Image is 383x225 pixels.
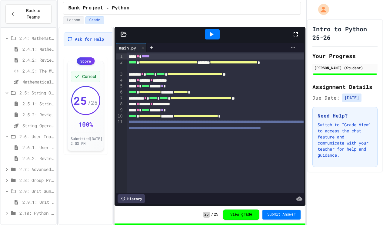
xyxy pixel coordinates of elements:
div: 8 [116,101,124,107]
span: Submit Answer [267,212,296,217]
span: 25 [74,94,87,107]
div: [PERSON_NAME] (Student) [314,65,376,70]
span: 2.8: Group Project - Mad Libs [19,177,54,183]
span: 2.9: Unit Summary [19,188,54,194]
span: Correct [82,73,96,80]
span: 2.6: User Input [19,133,54,140]
span: 2.4.2: Review - Mathematical Operators [22,57,54,63]
span: String Operators - Quiz [22,122,54,129]
span: 2.5.1: String Operators [22,101,54,107]
button: Grade [85,16,104,24]
button: Submit Answer [262,210,301,220]
span: 2.10: Python Fundamentals Exam [19,210,54,216]
button: View grade [223,210,259,220]
p: Switch to "Grade View" to access the chat feature and communicate with your teacher for help and ... [318,122,372,158]
span: 2.7: Advanced Math [19,166,54,172]
span: Mathematical Operators - Quiz [22,79,54,85]
span: 2.4: Mathematical Operators [19,35,54,41]
div: History [118,194,145,203]
span: 2.4.1: Mathematical Operators [22,46,54,52]
span: 25 [203,212,210,218]
span: 2.5: String Operators [19,90,54,96]
span: Submitted [DATE] 2:03 PM [71,136,102,146]
div: 9 [116,107,124,113]
h3: Need Help? [318,112,372,119]
div: 11 [116,119,124,143]
span: 2.5.2: Review - String Operators [22,111,54,118]
div: 2 [116,60,124,71]
div: 7 [116,95,124,101]
div: 3 [116,71,124,77]
span: / [211,212,213,217]
button: Lesson [63,16,84,24]
span: 2.9.1: Unit Summary [22,199,54,205]
div: 10 [116,113,124,119]
div: 1 [116,53,124,60]
div: main.py [116,45,139,51]
div: main.py [116,43,147,52]
h2: Your Progress [312,52,378,60]
span: 2.6.1: User Input [22,144,54,151]
h2: Assignment Details [312,83,378,91]
button: Back to Teams [5,4,52,24]
span: 2.4.3: The World's Worst [PERSON_NAME] Market [22,68,54,74]
span: Ask for Help [75,36,104,42]
h1: Intro to Python 25-26 [312,25,378,42]
span: [DATE] [342,94,361,102]
div: 5 [116,83,124,89]
div: 6 [116,89,124,95]
span: / 25 [88,98,98,107]
span: 25 [214,212,218,217]
span: Due Date: [312,94,340,101]
div: 4 [116,77,124,84]
div: My Account [312,2,331,16]
div: Score [77,57,95,65]
span: 2.6.2: Review - User Input [22,155,54,162]
div: 100 % [78,120,93,128]
span: Back to Teams [20,8,46,20]
span: Bank Project - Python [68,5,129,12]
